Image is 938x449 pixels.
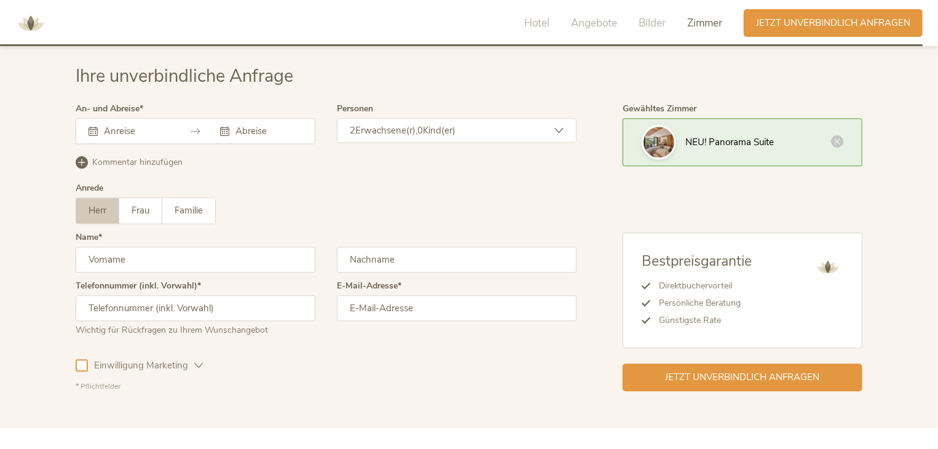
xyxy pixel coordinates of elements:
label: E-Mail-Adresse [337,282,401,290]
span: Zimmer [687,16,722,30]
input: Anreise [101,125,171,137]
span: Jetzt unverbindlich anfragen [756,17,910,30]
img: AMONTI & LUNARIS Wellnessresort [813,252,843,282]
span: Bilder [639,16,666,30]
li: Günstigste Rate [650,312,752,329]
label: An- und Abreise [76,105,143,113]
input: Vorname [76,247,315,272]
input: E-Mail-Adresse [337,295,577,321]
input: Telefonnummer (inkl. Vorwahl) [76,295,315,321]
span: Herr [89,204,106,217]
span: Bestpreisgarantie [642,252,752,271]
span: Einwilligung Marketing [88,359,194,372]
span: Ihre unverbindliche Anfrage [76,64,293,88]
span: Angebote [571,16,617,30]
span: Frau [132,204,149,217]
img: AMONTI & LUNARIS Wellnessresort [12,5,49,42]
a: AMONTI & LUNARIS Wellnessresort [12,18,49,27]
span: Kommentar hinzufügen [92,156,183,169]
span: Jetzt unverbindlich anfragen [666,371,820,384]
span: Gewähltes Zimmer [623,103,696,114]
span: Hotel [524,16,550,30]
input: Abreise [232,125,302,137]
li: Direktbuchervorteil [650,277,752,295]
span: Kind(er) [423,124,455,137]
label: Telefonnummer (inkl. Vorwahl) [76,282,201,290]
span: 0 [417,124,423,137]
input: Nachname [337,247,577,272]
span: NEU! Panorama Suite [685,136,774,148]
span: Familie [175,204,203,217]
div: Anrede [76,184,103,193]
div: Wichtig für Rückfragen zu Ihrem Wunschangebot [76,321,315,336]
div: * Pflichtfelder [76,381,577,392]
label: Name [76,233,102,242]
span: Erwachsene(r), [355,124,417,137]
span: 2 [350,124,355,137]
label: Personen [337,105,373,113]
img: Ihre unverbindliche Anfrage [644,127,674,157]
li: Persönliche Beratung [650,295,752,312]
